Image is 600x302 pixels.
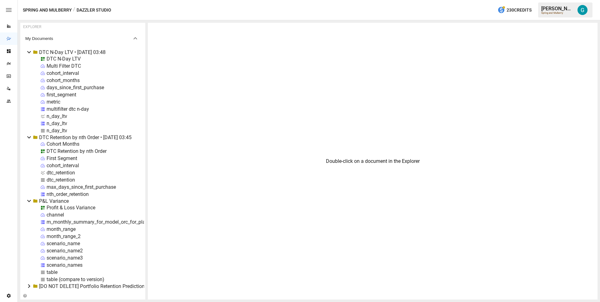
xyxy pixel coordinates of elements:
[23,6,72,14] button: Spring and Mulberry
[47,233,81,239] div: month_range_2
[47,184,116,190] div: max_days_since_first_purchase
[326,158,420,164] div: Double-click on a document in the Explorer
[23,25,41,29] div: EXPLORER
[73,6,75,14] div: /
[47,262,82,268] div: scenario_names
[577,5,587,15] img: Gavin Acres
[47,113,67,119] div: n_day_ltv
[47,226,76,232] div: month_range
[574,1,591,19] button: Gavin Acres
[47,63,81,69] div: Multi Filter DTC
[47,276,104,282] div: table (compare to version)
[507,6,532,14] span: 230 Credits
[47,77,80,83] div: cohort_months
[47,148,107,154] div: DTC Retention by nth Order
[39,134,132,140] div: DTC Retention by nth Order • [DATE] 03:45
[47,120,67,126] div: n_day_ltv
[47,56,81,62] div: DTC N-Day LTV
[47,248,83,254] div: scenario_name2
[495,4,534,16] button: 230Credits
[47,205,95,211] div: Profit & Loss Variance
[541,6,574,12] div: [PERSON_NAME]
[47,141,79,147] div: Cohort Months
[39,198,69,204] div: P&L Variance
[22,294,28,298] button: Collapse Folders
[25,36,132,41] span: My Documents
[47,269,57,275] div: table
[47,191,89,197] div: nth_order_retention
[47,92,76,98] div: first_segment
[47,70,79,76] div: cohort_interval
[20,31,144,46] button: My Documents
[47,85,104,90] div: days_since_first_purchase
[47,177,75,183] div: dtc_retention
[47,212,64,218] div: channel
[47,99,60,105] div: metric
[541,12,574,14] div: Spring and Mulberry
[39,283,166,289] div: [DO NOT DELETE] Portfolio Retention Prediction Accuracy
[47,219,148,225] div: m_monthly_summary_for_model_orc_for_plan
[47,241,80,246] div: scenario_name
[47,163,79,168] div: cohort_interval
[47,170,75,176] div: dtc_retention
[47,255,83,261] div: scenario_name3
[47,155,77,161] div: First Segment
[39,49,106,55] div: DTC N-Day LTV • [DATE] 03:48
[47,128,67,134] div: n_day_ltv
[47,106,89,112] div: multifilter dtc n-day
